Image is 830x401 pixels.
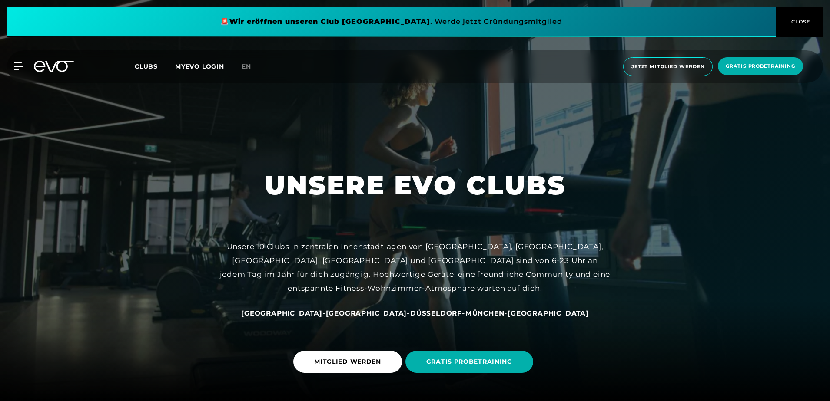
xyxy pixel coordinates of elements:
[726,62,795,70] span: Gratis Probetraining
[631,63,704,70] span: Jetzt Mitglied werden
[241,309,322,317] a: [GEOGRAPHIC_DATA]
[265,168,566,202] h1: UNSERE EVO CLUBS
[242,62,251,70] span: en
[789,18,810,26] span: CLOSE
[326,309,407,317] a: [GEOGRAPHIC_DATA]
[410,309,462,317] a: Düsseldorf
[175,62,224,70] a: MYEVO LOGIN
[219,240,611,296] div: Unsere 10 Clubs in zentralen Innenstadtlagen von [GEOGRAPHIC_DATA], [GEOGRAPHIC_DATA], [GEOGRAPHI...
[715,57,806,76] a: Gratis Probetraining
[314,357,381,366] span: MITGLIED WERDEN
[293,344,405,379] a: MITGLIED WERDEN
[242,62,262,72] a: en
[465,309,505,317] a: München
[776,7,823,37] button: CLOSE
[426,357,512,366] span: GRATIS PROBETRAINING
[135,62,158,70] span: Clubs
[219,306,611,320] div: - - - -
[508,309,589,317] a: [GEOGRAPHIC_DATA]
[135,62,175,70] a: Clubs
[405,344,537,379] a: GRATIS PROBETRAINING
[621,57,715,76] a: Jetzt Mitglied werden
